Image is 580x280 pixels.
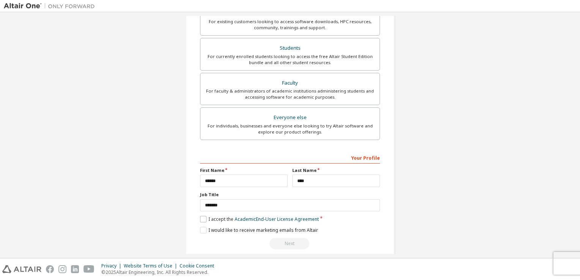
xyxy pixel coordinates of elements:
[205,112,375,123] div: Everyone else
[101,269,219,275] p: © 2025 Altair Engineering, Inc. All Rights Reserved.
[292,167,380,173] label: Last Name
[71,265,79,273] img: linkedin.svg
[4,2,99,10] img: Altair One
[200,238,380,249] div: Read and acccept EULA to continue
[205,123,375,135] div: For individuals, businesses and everyone else looking to try Altair software and explore our prod...
[200,167,288,173] label: First Name
[205,19,375,31] div: For existing customers looking to access software downloads, HPC resources, community, trainings ...
[2,265,41,273] img: altair_logo.svg
[46,265,54,273] img: facebook.svg
[101,263,124,269] div: Privacy
[205,43,375,53] div: Students
[205,53,375,66] div: For currently enrolled students looking to access the free Altair Student Edition bundle and all ...
[200,227,318,233] label: I would like to receive marketing emails from Altair
[205,88,375,100] div: For faculty & administrators of academic institutions administering students and accessing softwa...
[200,151,380,164] div: Your Profile
[200,216,319,222] label: I accept the
[235,216,319,222] a: Academic End-User License Agreement
[180,263,219,269] div: Cookie Consent
[58,265,66,273] img: instagram.svg
[124,263,180,269] div: Website Terms of Use
[200,192,380,198] label: Job Title
[84,265,95,273] img: youtube.svg
[205,78,375,88] div: Faculty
